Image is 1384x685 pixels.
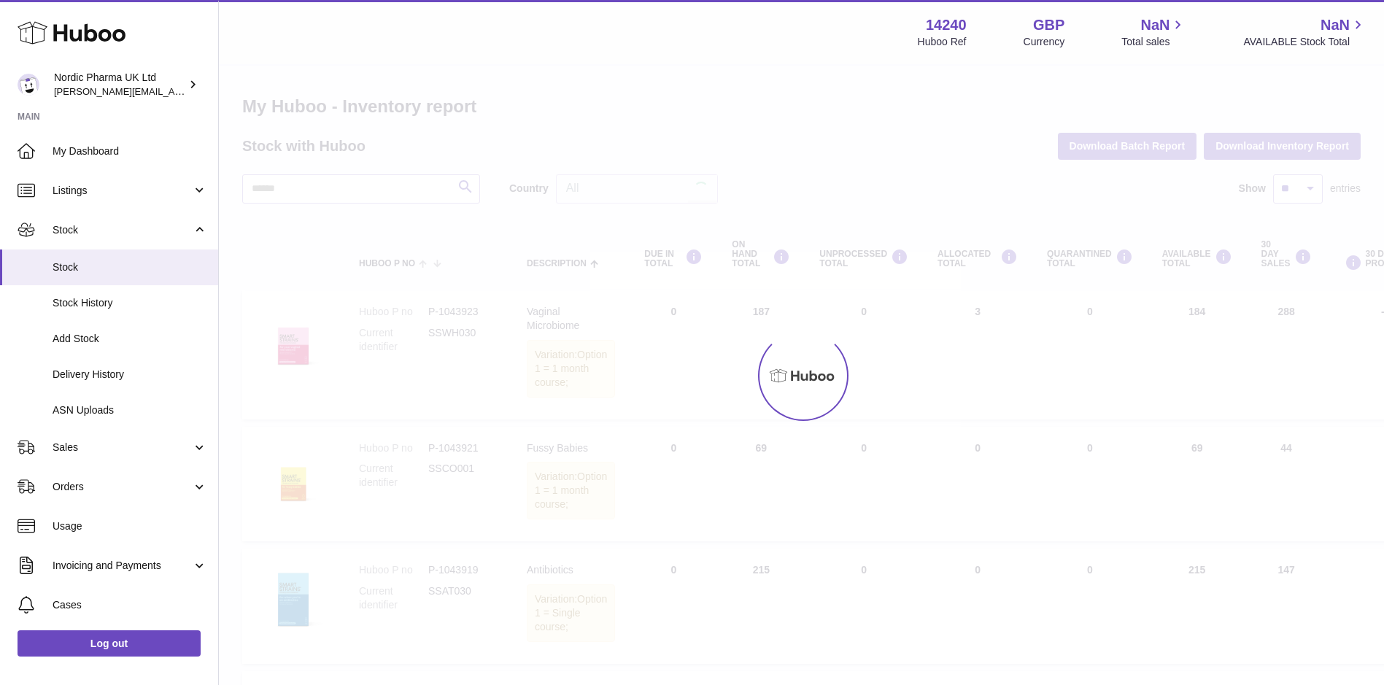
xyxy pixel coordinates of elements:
div: Huboo Ref [918,35,967,49]
span: My Dashboard [53,144,207,158]
div: Currency [1024,35,1065,49]
span: ASN Uploads [53,403,207,417]
span: Add Stock [53,332,207,346]
span: Stock History [53,296,207,310]
span: [PERSON_NAME][EMAIL_ADDRESS][DOMAIN_NAME] [54,85,293,97]
span: NaN [1140,15,1170,35]
span: Sales [53,441,192,454]
div: Nordic Pharma UK Ltd [54,71,185,98]
span: Stock [53,223,192,237]
img: joe.plant@parapharmdev.com [18,74,39,96]
span: Delivery History [53,368,207,382]
span: Total sales [1121,35,1186,49]
span: Usage [53,519,207,533]
strong: GBP [1033,15,1064,35]
span: Listings [53,184,192,198]
a: NaN AVAILABLE Stock Total [1243,15,1366,49]
a: Log out [18,630,201,657]
a: NaN Total sales [1121,15,1186,49]
span: Cases [53,598,207,612]
span: NaN [1321,15,1350,35]
strong: 14240 [926,15,967,35]
span: AVAILABLE Stock Total [1243,35,1366,49]
span: Orders [53,480,192,494]
span: Invoicing and Payments [53,559,192,573]
span: Stock [53,260,207,274]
